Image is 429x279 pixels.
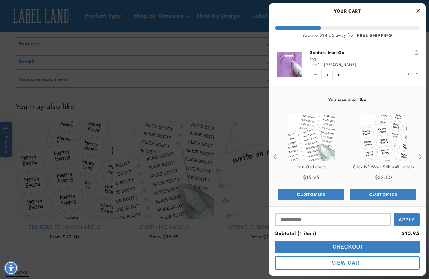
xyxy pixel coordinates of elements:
button: Increase quantity of Seniors Iron-On [333,71,344,79]
h2: Your Cart [275,6,420,16]
button: Close Cart [413,6,423,16]
span: [PERSON_NAME] [324,62,356,68]
li: product [275,43,420,86]
div: Accessibility Menu [4,261,18,275]
span: Customize [369,192,398,197]
span: Line 1 [310,62,320,68]
input: Input Discount [275,213,391,226]
span: 1 [321,71,333,79]
span: Customize [297,192,325,197]
img: Nursing Home Iron-On - Label Land [275,52,303,77]
button: cart [275,241,420,253]
div: product [347,107,420,207]
button: Add the product, Iron-On Labels to Cart [278,189,344,200]
span: Checkout [331,244,364,249]
span: Apply [399,217,415,222]
button: Add the product, Stick N' Wear Stikins® Labels to Cart [350,189,416,200]
button: cart [275,256,420,270]
span: Subtotal (1 item) [275,230,316,237]
button: Are these labels soft on the skin? [25,18,94,30]
div: 100 [310,57,420,62]
a: Seniors Iron-On [310,49,420,56]
button: Remove Seniors Iron-On [413,49,420,56]
img: View Stick N' Wear Stikins® Labels [360,114,407,161]
button: Close conversation starters [104,2,122,21]
div: You are $34.05 away from [275,33,420,38]
span: $15.95 [407,71,420,77]
span: : [321,62,323,68]
h4: You may also like [275,97,420,103]
b: FREE SHIPPING [357,32,392,38]
span: $15.95 [303,174,319,181]
img: Iron-On Labels - Label Land [288,114,335,161]
div: $15.95 [401,229,420,238]
button: Next [415,152,424,161]
button: Decrease quantity of Seniors Iron-On [310,71,321,79]
button: Apply [394,213,420,226]
button: Previous [270,152,280,161]
textarea: Type your message here [5,8,82,16]
span: $23.50 [375,174,392,181]
div: product [275,107,347,207]
button: What is the size of these labels? [27,35,94,47]
span: View Cart [332,260,363,265]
